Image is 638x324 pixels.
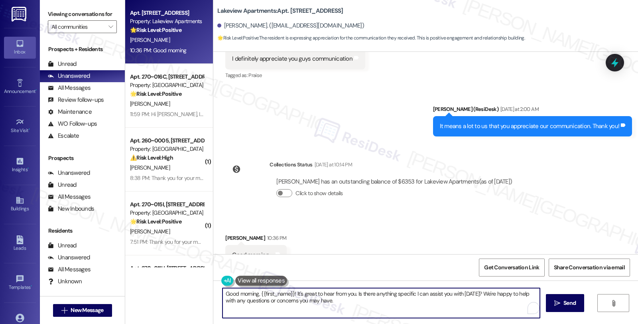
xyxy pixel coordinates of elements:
span: Get Conversation Link [484,263,539,272]
a: Templates • [4,272,36,294]
div: Property: [GEOGRAPHIC_DATA] [130,209,204,217]
span: Share Conversation via email [554,263,625,272]
span: [PERSON_NAME] [130,36,170,43]
div: 10:36 PM [265,234,287,242]
div: Unanswered [48,169,90,177]
a: Inbox [4,37,36,58]
div: Tagged as: [225,69,365,81]
img: ResiDesk Logo [12,7,28,22]
span: [PERSON_NAME] [130,228,170,235]
button: Send [546,294,585,312]
div: Unread [48,241,77,250]
span: • [29,126,30,132]
span: : The resident is expressing appreciation for the communication they received. This is positive e... [217,34,525,42]
b: Lakeview Apartments: Apt. [STREET_ADDRESS] [217,7,343,15]
i:  [108,24,113,30]
div: Unknown [48,277,82,286]
span: [PERSON_NAME] [130,100,170,107]
i:  [554,300,560,306]
div: Unread [48,181,77,189]
div: Property: Lakeview Apartments [130,17,204,26]
div: Property: [GEOGRAPHIC_DATA] [130,145,204,153]
div: Prospects [40,154,125,162]
div: Apt. 260~0005, [STREET_ADDRESS] [130,136,204,145]
div: 11:59 PM: Hi [PERSON_NAME], I'm happy to hear that the plumbing work was completed to your satisf... [130,111,560,118]
div: [PERSON_NAME]. ([EMAIL_ADDRESS][DOMAIN_NAME]) [217,22,364,30]
span: • [28,166,29,171]
a: Site Visit • [4,115,36,137]
button: New Message [53,304,112,317]
div: Property: [GEOGRAPHIC_DATA] [130,81,204,89]
strong: ⚠️ Risk Level: High [130,154,173,161]
span: Praise [248,72,262,79]
label: Click to show details [295,189,343,198]
div: [PERSON_NAME] has an outstanding balance of $6353 for Lakeview Apartments (as of [DATE]) [276,178,512,186]
textarea: To enrich screen reader interactions, please activate Accessibility in Grammarly extension settings [223,288,540,318]
div: Good morning [232,251,268,259]
i:  [610,300,616,306]
div: New Inbounds [48,205,94,213]
div: WO Follow-ups [48,120,97,128]
span: New Message [71,306,103,314]
strong: 🌟 Risk Level: Positive [217,35,258,41]
div: Apt. 270~015I, [STREET_ADDRESS] [130,200,204,209]
div: [PERSON_NAME] [225,234,286,245]
div: Review follow-ups [48,96,104,104]
span: • [31,283,32,289]
strong: 🌟 Risk Level: Positive [130,90,181,97]
span: Send [563,299,576,307]
div: 8:38 PM: Thank you for your message. Our offices are currently closed, but we will contact you wh... [130,174,597,182]
a: Leads [4,233,36,255]
input: All communities [51,20,104,33]
div: All Messages [48,84,91,92]
div: Unanswered [48,253,90,262]
div: 7:51 PM: Thank you for your message. Our offices are currently closed, but we will contact you wh... [130,238,595,245]
div: Apt. 270~011H, [STREET_ADDRESS] [130,264,204,273]
div: Escalate [48,132,79,140]
div: 10:36 PM: Good morning [130,47,187,54]
span: • [35,87,37,93]
div: Prospects + Residents [40,45,125,53]
a: Insights • [4,154,36,176]
div: Maintenance [48,108,92,116]
div: Apt. [STREET_ADDRESS] [130,9,204,17]
button: Get Conversation Link [479,259,544,277]
a: Buildings [4,194,36,215]
strong: 🌟 Risk Level: Positive [130,26,181,34]
div: Unanswered [48,72,90,80]
div: All Messages [48,265,91,274]
i:  [61,307,67,314]
div: It means a lot to us that you appreciate our communication. Thank you! [440,122,620,130]
button: Share Conversation via email [549,259,630,277]
div: [DATE] at 2:00 AM [498,105,539,113]
label: Viewing conversations for [48,8,117,20]
div: Residents [40,227,125,235]
strong: 🌟 Risk Level: Positive [130,218,181,225]
div: Unread [48,60,77,68]
div: All Messages [48,193,91,201]
div: Apt. 270~016C, [STREET_ADDRESS] [130,73,204,81]
span: [PERSON_NAME] [130,164,170,171]
div: [DATE] at 10:14 PM [313,160,352,169]
div: [PERSON_NAME] (ResiDesk) [433,105,632,116]
div: Collections Status [270,160,312,169]
div: I definitely appreciate you guys communication [232,55,352,63]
